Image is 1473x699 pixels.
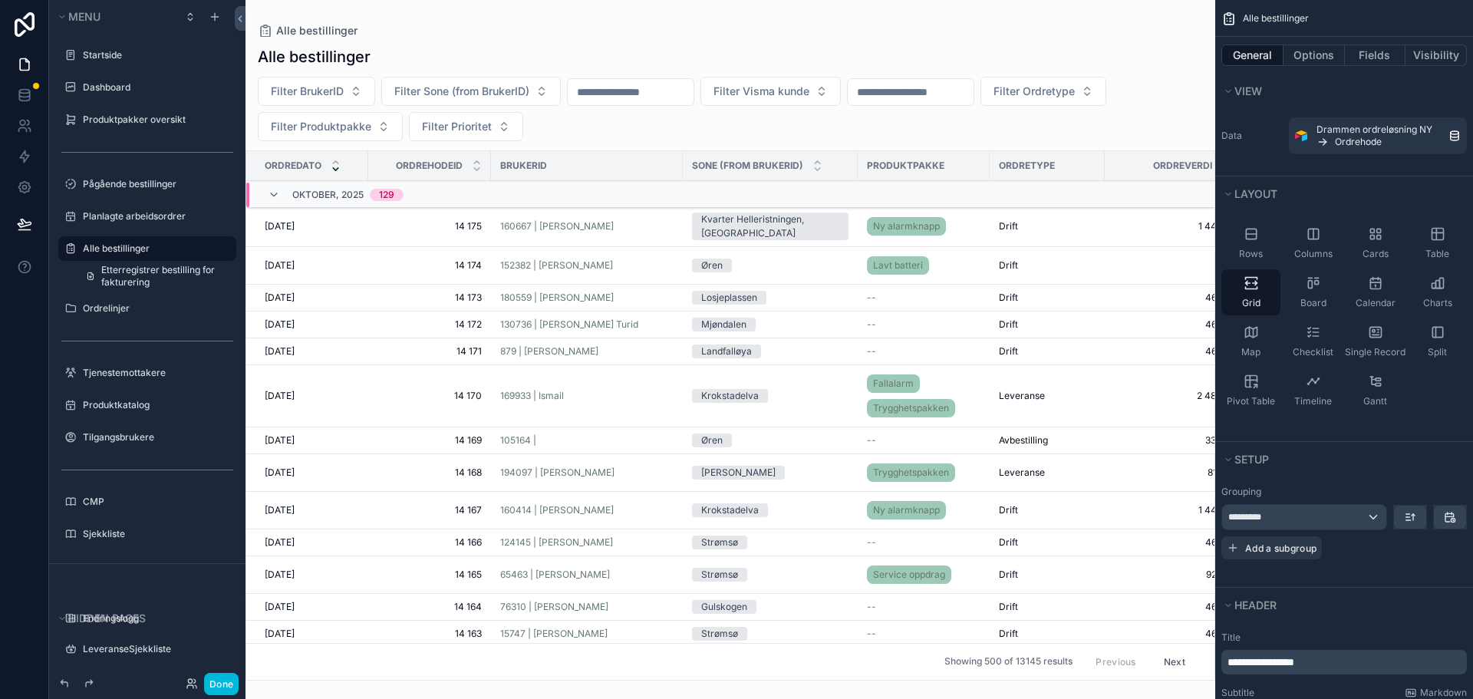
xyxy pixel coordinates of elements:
button: Rows [1221,220,1280,266]
label: Planlagte arbeidsordrer [83,210,227,223]
button: Charts [1408,269,1467,315]
span: Grid [1242,297,1260,309]
span: Timeline [1294,395,1332,407]
span: oktober, 2025 [292,189,364,201]
button: Menu [55,6,175,28]
button: Columns [1284,220,1343,266]
label: Produktpakker oversikt [83,114,227,126]
button: Hidden pages [55,608,230,629]
button: General [1221,45,1284,66]
span: Layout [1234,187,1277,200]
button: Grid [1221,269,1280,315]
span: OrdrehodeID [396,160,463,172]
span: BrukerID [500,160,547,172]
img: Airtable Logo [1295,130,1307,142]
span: Ordrehode [1335,136,1382,148]
label: Dashboard [83,81,227,94]
span: Map [1241,346,1260,358]
span: Sone (from BrukerID) [692,160,803,172]
span: Rows [1239,248,1263,260]
span: Produktpakke [867,160,944,172]
span: View [1234,84,1262,97]
button: Pivot Table [1221,368,1280,414]
span: Columns [1294,248,1333,260]
span: Checklist [1293,346,1333,358]
label: Data [1221,130,1283,142]
span: Ordreverdi [1153,160,1212,172]
div: 129 [379,189,394,201]
label: Ordrelinjer [83,302,227,315]
button: Split [1408,318,1467,364]
button: Layout [1221,183,1458,205]
button: Fields [1345,45,1406,66]
label: Startside [83,49,227,61]
label: Endringslogg [83,612,227,625]
button: Visibility [1405,45,1467,66]
span: Drammen ordreløsning NY [1316,124,1432,136]
button: Header [1221,595,1458,616]
label: Sjekkliste [83,528,227,540]
label: CMP [83,496,227,508]
button: Table [1408,220,1467,266]
label: Tilgangsbrukere [83,431,227,443]
button: Next [1153,650,1196,674]
span: Ordredato [265,160,321,172]
span: Setup [1234,453,1269,466]
button: Gantt [1346,368,1405,414]
button: View [1221,81,1458,102]
label: Alle bestillinger [83,242,227,255]
label: LeveranseSjekkliste [83,643,227,655]
span: Menu [68,10,101,23]
div: scrollable content [1221,650,1467,674]
span: Charts [1423,297,1452,309]
button: Single Record [1346,318,1405,364]
button: Timeline [1284,368,1343,414]
label: Tjenestemottakere [83,367,227,379]
span: Calendar [1356,297,1396,309]
a: Drammen ordreløsning NYOrdrehode [1289,117,1467,154]
span: Single Record [1345,346,1405,358]
span: Board [1300,297,1326,309]
button: Cards [1346,220,1405,266]
button: Done [204,673,239,695]
span: Pivot Table [1227,395,1275,407]
span: Gantt [1363,395,1387,407]
span: Table [1425,248,1449,260]
button: Options [1284,45,1345,66]
button: Setup [1221,449,1458,470]
button: Map [1221,318,1280,364]
a: Etterregistrer bestilling for fakturering [77,264,236,289]
span: Ordretype [999,160,1055,172]
span: Cards [1363,248,1389,260]
span: Split [1428,346,1447,358]
button: Add a subgroup [1221,536,1322,559]
label: Produktkatalog [83,399,227,411]
label: Title [1221,631,1467,644]
span: Header [1234,598,1277,612]
label: Grouping [1221,486,1261,498]
button: Calendar [1346,269,1405,315]
button: Board [1284,269,1343,315]
span: Alle bestillinger [1243,12,1309,25]
label: Pågående bestillinger [83,178,227,190]
span: Showing 500 of 13145 results [944,656,1073,668]
span: Add a subgroup [1245,542,1316,554]
button: Checklist [1284,318,1343,364]
span: Etterregistrer bestilling for fakturering [101,264,227,289]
